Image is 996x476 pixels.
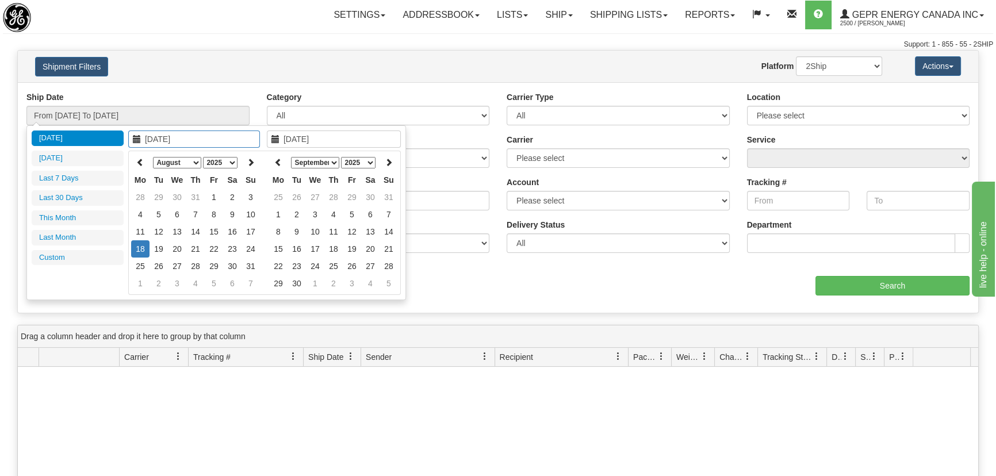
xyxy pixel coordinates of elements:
label: Carrier Type [507,91,553,103]
label: Tracking # [747,176,787,188]
td: 18 [131,240,150,258]
span: Shipment Issues [860,351,870,363]
span: Delivery Status [832,351,841,363]
td: 26 [343,258,361,275]
td: 22 [205,240,223,258]
label: Ship Date [26,91,64,103]
td: 15 [205,223,223,240]
a: Delivery Status filter column settings [836,347,855,366]
span: Tracking # [193,351,231,363]
a: Pickup Status filter column settings [893,347,913,366]
label: Category [267,91,302,103]
td: 10 [242,206,260,223]
th: Fr [205,171,223,189]
td: 15 [269,240,288,258]
td: 27 [306,189,324,206]
a: Reports [676,1,744,29]
td: 18 [324,240,343,258]
td: 6 [223,275,242,292]
th: Tu [288,171,306,189]
td: 19 [150,240,168,258]
td: 1 [205,189,223,206]
td: 4 [186,275,205,292]
td: 13 [168,223,186,240]
input: To [867,191,970,210]
td: 7 [242,275,260,292]
td: 31 [242,258,260,275]
a: Recipient filter column settings [608,347,628,366]
label: Service [747,134,776,145]
button: Actions [915,56,961,76]
span: Weight [676,351,700,363]
th: We [306,171,324,189]
td: 14 [380,223,398,240]
th: Mo [131,171,150,189]
td: 24 [306,258,324,275]
td: 8 [269,223,288,240]
td: 30 [223,258,242,275]
span: Charge [719,351,744,363]
a: Shipping lists [581,1,676,29]
a: Lists [488,1,537,29]
td: 5 [380,275,398,292]
input: From [747,191,850,210]
td: 9 [288,223,306,240]
a: Ship Date filter column settings [341,347,361,366]
a: Weight filter column settings [695,347,714,366]
span: Ship Date [308,351,343,363]
td: 8 [205,206,223,223]
td: 14 [186,223,205,240]
a: Tracking Status filter column settings [807,347,826,366]
th: Sa [361,171,380,189]
th: Sa [223,171,242,189]
td: 28 [380,258,398,275]
td: 11 [131,223,150,240]
td: 2 [288,206,306,223]
td: 25 [131,258,150,275]
th: Tu [150,171,168,189]
th: Th [186,171,205,189]
a: Settings [325,1,394,29]
td: 11 [324,223,343,240]
td: 3 [343,275,361,292]
span: Packages [633,351,657,363]
div: grid grouping header [18,325,978,348]
td: 1 [131,275,150,292]
td: 5 [150,206,168,223]
th: Su [242,171,260,189]
span: Sender [366,351,392,363]
div: Support: 1 - 855 - 55 - 2SHIP [3,40,993,49]
a: GEPR Energy Canada Inc 2500 / [PERSON_NAME] [832,1,993,29]
td: 12 [343,223,361,240]
td: 30 [361,189,380,206]
td: 13 [361,223,380,240]
li: Custom [32,250,124,266]
span: Carrier [124,351,149,363]
td: 28 [324,189,343,206]
li: [DATE] [32,151,124,166]
td: 9 [223,206,242,223]
td: 4 [131,206,150,223]
td: 29 [205,258,223,275]
label: Delivery Status [507,219,565,231]
td: 19 [343,240,361,258]
th: Th [324,171,343,189]
a: Carrier filter column settings [168,347,188,366]
td: 28 [131,189,150,206]
td: 29 [150,189,168,206]
td: 23 [223,240,242,258]
td: 2 [324,275,343,292]
td: 12 [150,223,168,240]
td: 16 [223,223,242,240]
td: 25 [269,189,288,206]
label: Location [747,91,780,103]
input: Search [815,276,970,295]
td: 23 [288,258,306,275]
td: 16 [288,240,306,258]
li: [DATE] [32,130,124,146]
td: 5 [343,206,361,223]
td: 7 [186,206,205,223]
li: Last 7 Days [32,171,124,186]
a: Packages filter column settings [652,347,671,366]
li: Last Month [32,230,124,245]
